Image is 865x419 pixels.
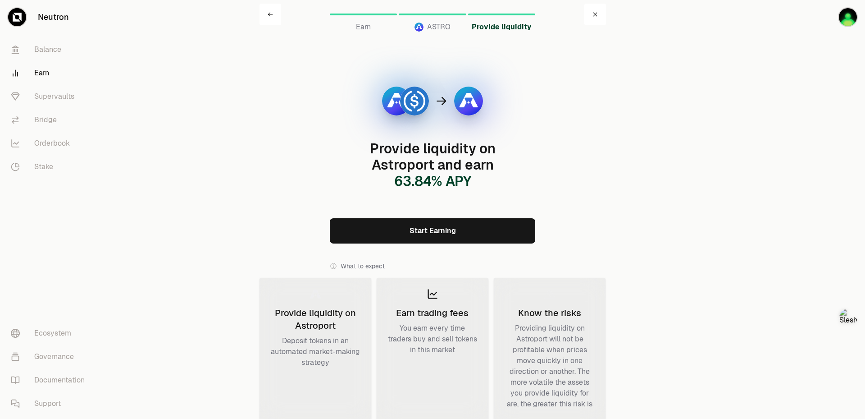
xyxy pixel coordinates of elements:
[4,368,97,392] a: Documentation
[505,323,595,410] div: Providing liquidity on Astroport will not be profitable when prices move quickly in one direction...
[839,8,857,26] img: Adi Wallet
[356,22,371,32] span: Earn
[330,218,535,244] a: Start Earning
[330,4,397,25] a: Earn
[839,308,857,327] img: Slesh
[270,336,360,368] div: Deposit tokens in an automated market-making strategy
[394,172,471,190] span: 63.84 % APY
[518,307,581,319] div: Know the risks
[414,23,423,32] img: ASTRO
[4,38,97,61] a: Balance
[399,4,466,25] a: ASTROASTRO
[454,87,483,115] img: ASTRO
[4,108,97,132] a: Bridge
[4,61,97,85] a: Earn
[4,155,97,179] a: Stake
[400,87,429,115] img: USDC
[839,308,857,327] div: Open Slesh AI Assistant (drag to move)
[4,345,97,368] a: Governance
[370,140,496,190] span: Provide liquidity on Astroport and earn
[4,392,97,415] a: Support
[382,87,411,115] img: ASTRO
[4,85,97,108] a: Supervaults
[330,254,535,278] div: What to expect
[4,322,97,345] a: Ecosystem
[472,22,531,32] span: Provide liquidity
[270,307,360,332] div: Provide liquidity on Astroport
[387,323,478,355] div: You earn every time traders buy and sell tokens in this market
[396,307,469,319] div: Earn trading fees
[4,132,97,155] a: Orderbook
[427,22,451,32] span: ASTRO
